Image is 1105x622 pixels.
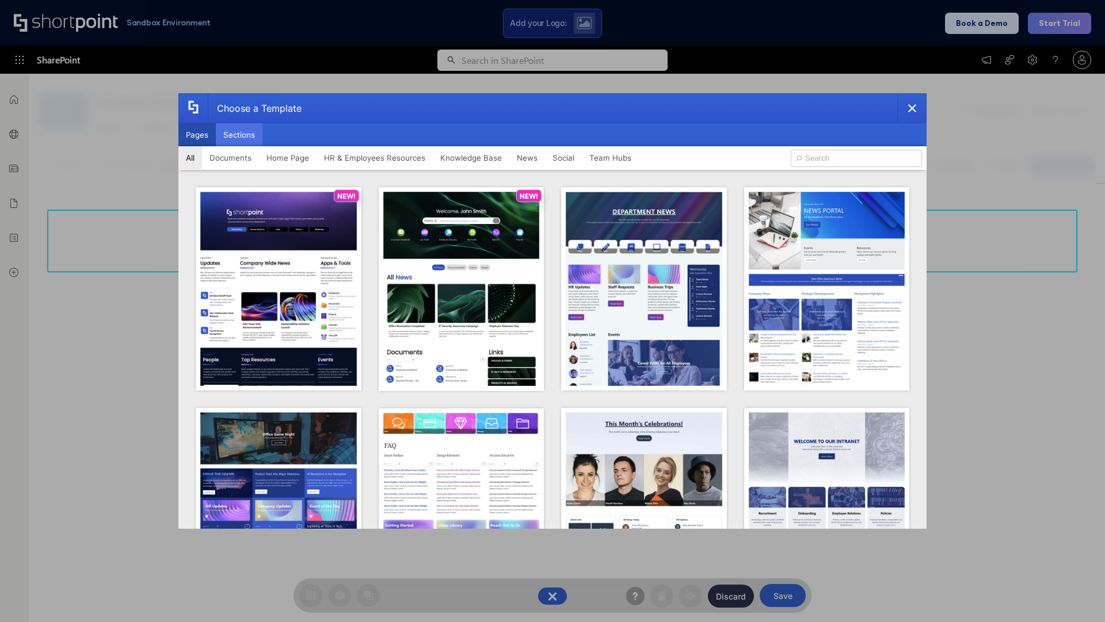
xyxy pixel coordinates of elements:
input: Search [791,150,922,167]
p: NEW! [520,192,538,200]
button: Knowledge Base [433,146,509,169]
button: Social [545,146,582,169]
button: News [509,146,545,169]
p: NEW! [337,192,356,200]
button: Documents [202,146,259,169]
button: All [178,146,202,169]
iframe: Chat Widget [1047,567,1105,622]
div: template selector [178,93,927,529]
div: Choose a Template [208,94,302,123]
button: HR & Employees Resources [317,146,433,169]
button: Home Page [259,146,317,169]
button: Pages [178,123,216,146]
button: Sections [216,123,262,146]
button: Team Hubs [582,146,639,169]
